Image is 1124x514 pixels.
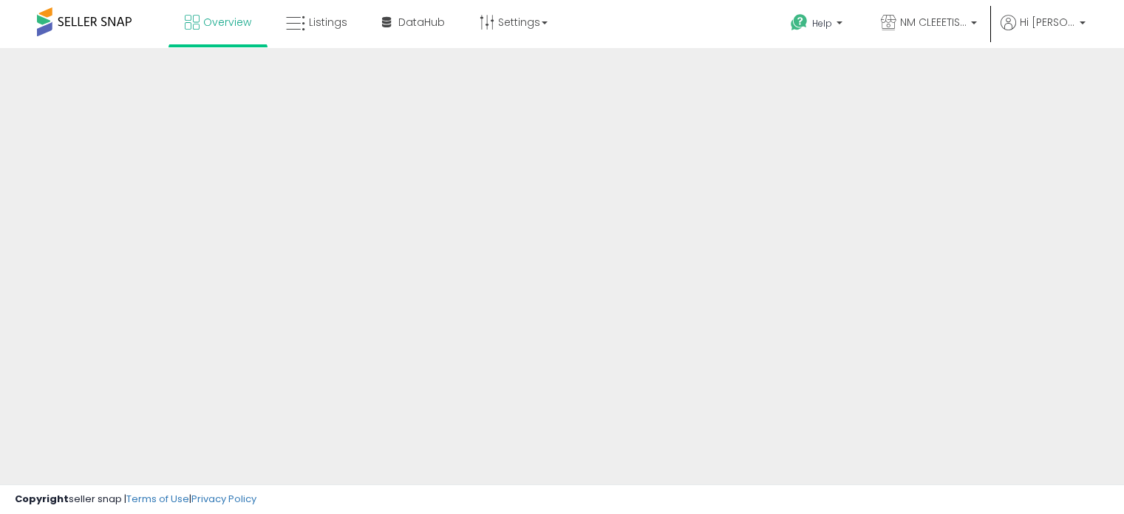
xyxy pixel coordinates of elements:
span: Hi [PERSON_NAME] [1020,15,1075,30]
span: Listings [309,15,347,30]
a: Privacy Policy [191,492,256,506]
span: DataHub [398,15,445,30]
span: Overview [203,15,251,30]
a: Help [779,2,857,48]
i: Get Help [790,13,808,32]
a: Hi [PERSON_NAME] [1001,15,1086,48]
span: Help [812,17,832,30]
strong: Copyright [15,492,69,506]
div: seller snap | | [15,493,256,507]
a: Terms of Use [126,492,189,506]
span: NM CLEEETIS LLC [900,15,967,30]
